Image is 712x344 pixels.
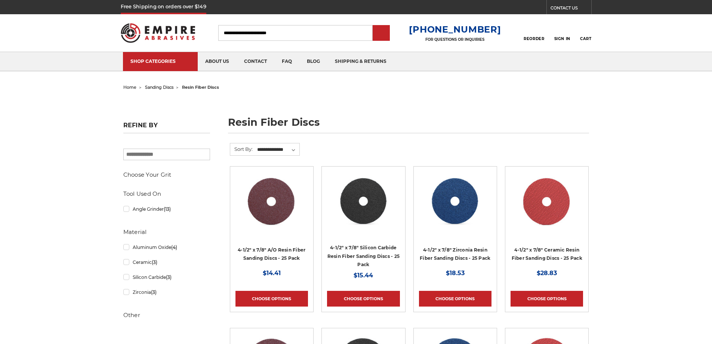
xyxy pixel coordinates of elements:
[198,52,237,71] a: about us
[123,189,210,198] h5: Tool Used On
[327,245,400,267] a: 4-1/2" x 7/8" Silicon Carbide Resin Fiber Sanding Discs - 25 Pack
[580,36,591,41] span: Cart
[151,289,157,295] span: (3)
[145,85,173,90] a: sanding discs
[511,172,583,244] a: 4-1/2" ceramic resin fiber disc
[123,271,210,284] a: Silicon Carbide(3)
[237,52,274,71] a: contact
[123,241,210,254] a: Aluminum Oxide(4)
[123,228,210,237] h5: Material
[420,247,490,261] a: 4-1/2" x 7/8" Zirconia Resin Fiber Sanding Discs - 25 Pack
[166,274,172,280] span: (3)
[274,52,299,71] a: faq
[419,291,491,307] a: Choose Options
[123,122,210,133] h5: Refine by
[256,144,299,155] select: Sort By:
[123,170,210,179] h5: Choose Your Grit
[327,172,400,244] a: 4.5 Inch Silicon Carbide Resin Fiber Discs
[130,58,190,64] div: SHOP CATEGORIES
[123,311,210,320] h5: Other
[554,36,570,41] span: Sign In
[374,26,389,41] input: Submit
[327,291,400,307] a: Choose Options
[419,172,491,244] a: 4-1/2" zirc resin fiber disc
[524,25,544,41] a: Reorder
[123,85,136,90] a: home
[241,172,302,232] img: 4.5 inch resin fiber disc
[123,286,210,299] a: Zirconia(3)
[327,52,394,71] a: shipping & returns
[121,18,195,48] img: Empire Abrasives
[235,291,308,307] a: Choose Options
[263,270,281,277] span: $14.41
[123,256,210,269] a: Ceramic(3)
[446,270,465,277] span: $18.53
[123,203,210,216] a: Angle Grinder(13)
[164,206,171,212] span: (13)
[524,36,544,41] span: Reorder
[580,25,591,41] a: Cart
[171,244,177,250] span: (4)
[299,52,327,71] a: blog
[517,172,577,232] img: 4-1/2" ceramic resin fiber disc
[182,85,219,90] span: resin fiber discs
[333,172,394,232] img: 4.5 Inch Silicon Carbide Resin Fiber Discs
[235,172,308,244] a: 4.5 inch resin fiber disc
[511,291,583,307] a: Choose Options
[537,270,557,277] span: $28.83
[409,37,501,42] p: FOR QUESTIONS OR INQUIRIES
[551,4,591,14] a: CONTACT US
[425,172,485,232] img: 4-1/2" zirc resin fiber disc
[230,143,253,155] label: Sort By:
[152,259,157,265] span: (3)
[228,117,589,133] h1: resin fiber discs
[512,247,582,261] a: 4-1/2" x 7/8" Ceramic Resin Fiber Sanding Discs - 25 Pack
[238,247,305,261] a: 4-1/2" x 7/8" A/O Resin Fiber Sanding Discs - 25 Pack
[409,24,501,35] a: [PHONE_NUMBER]
[354,272,373,279] span: $15.44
